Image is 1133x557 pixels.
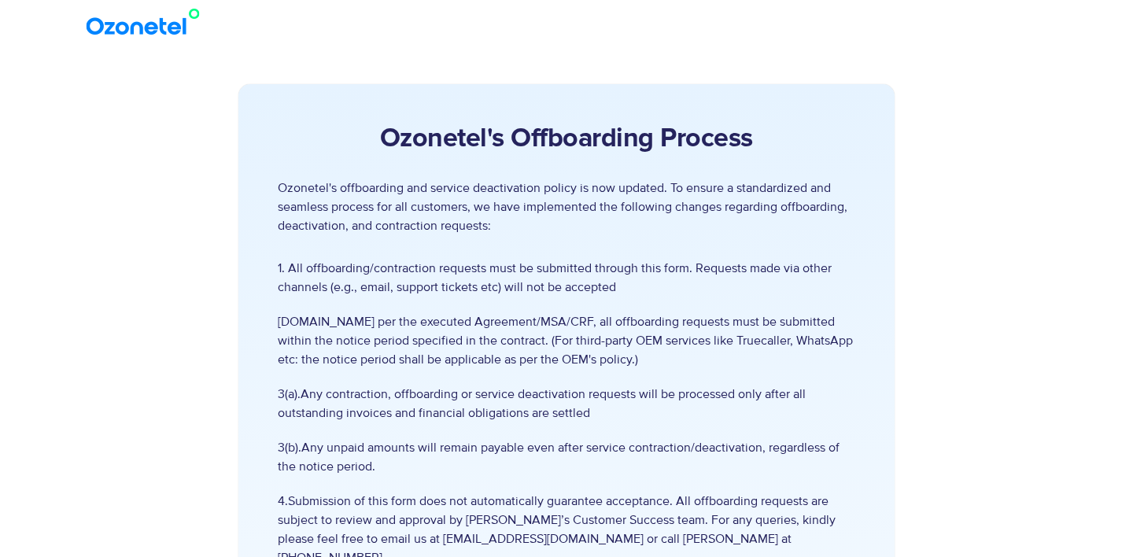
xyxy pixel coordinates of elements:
span: 3(a).Any contraction, offboarding or service deactivation requests will be processed only after a... [278,385,854,422]
span: 3(b).Any unpaid amounts will remain payable even after service contraction/deactivation, regardle... [278,438,854,476]
span: 1. All offboarding/contraction requests must be submitted through this form. Requests made via ot... [278,259,854,297]
span: [DOMAIN_NAME] per the executed Agreement/MSA/CRF, all offboarding requests must be submitted with... [278,312,854,369]
h2: Ozonetel's Offboarding Process [278,124,854,155]
p: Ozonetel's offboarding and service deactivation policy is now updated. To ensure a standardized a... [278,179,854,235]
